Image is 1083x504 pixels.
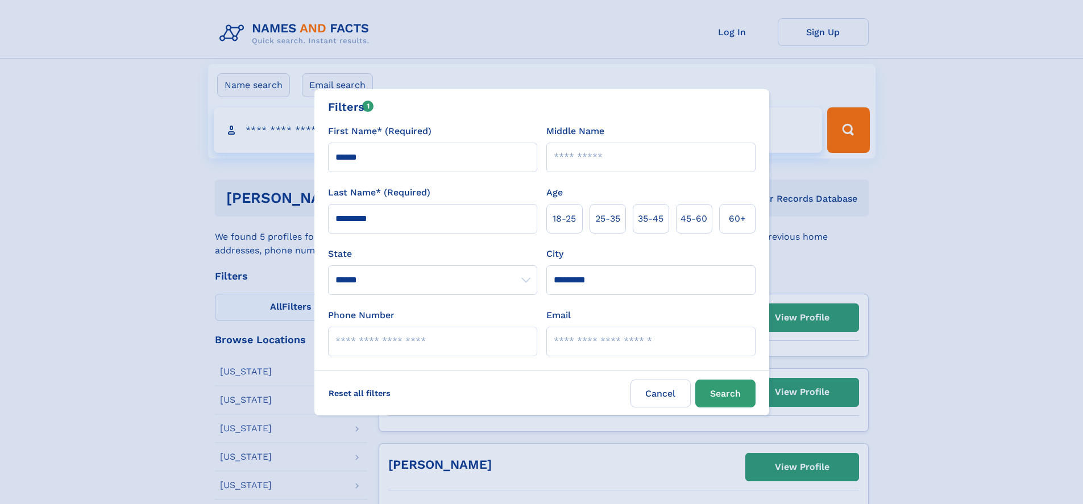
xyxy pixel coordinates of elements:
[328,186,430,199] label: Last Name* (Required)
[321,380,398,407] label: Reset all filters
[553,212,576,226] span: 18‑25
[328,247,537,261] label: State
[546,247,563,261] label: City
[328,98,374,115] div: Filters
[680,212,707,226] span: 45‑60
[729,212,746,226] span: 60+
[546,309,571,322] label: Email
[630,380,691,407] label: Cancel
[695,380,756,407] button: Search
[595,212,620,226] span: 25‑35
[546,124,604,138] label: Middle Name
[328,124,431,138] label: First Name* (Required)
[546,186,563,199] label: Age
[638,212,663,226] span: 35‑45
[328,309,395,322] label: Phone Number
